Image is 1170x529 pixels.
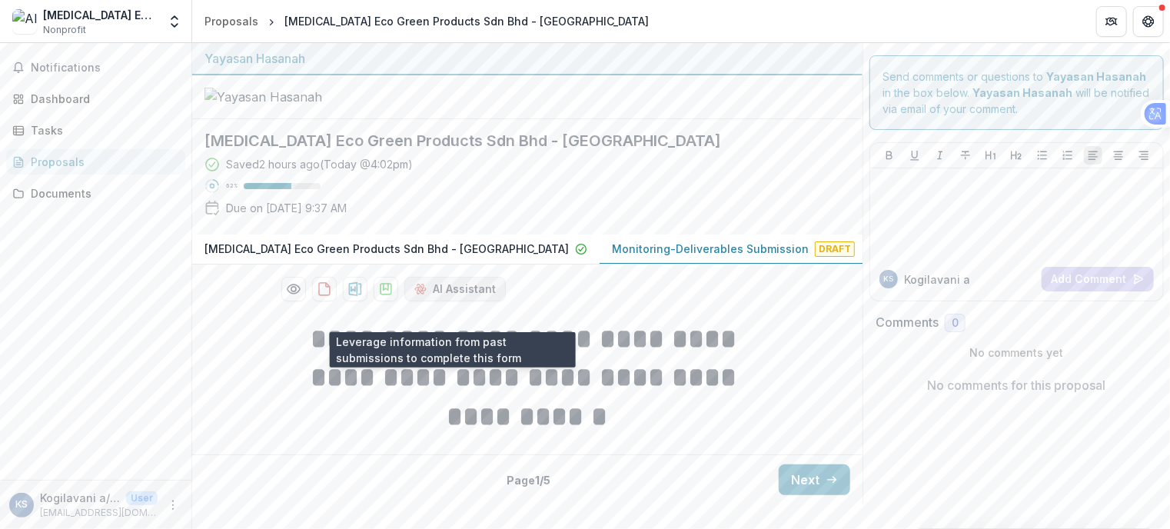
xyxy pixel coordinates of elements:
button: Heading 1 [982,146,1000,165]
div: Send comments or questions to in the box below. will be notified via email of your comment. [869,55,1164,130]
p: Kogilavani a [904,271,970,288]
button: Partners [1096,6,1127,37]
nav: breadcrumb [198,10,655,32]
button: download-proposal [343,277,367,301]
button: Open entity switcher [164,6,185,37]
button: Bold [880,146,899,165]
p: 62 % [226,181,238,191]
strong: Yayasan Hasanah [972,86,1072,99]
button: Bullet List [1033,146,1052,165]
a: Proposals [198,10,264,32]
button: download-proposal [312,277,337,301]
button: Align Right [1135,146,1153,165]
p: [MEDICAL_DATA] Eco Green Products Sdn Bhd - [GEOGRAPHIC_DATA] [204,241,569,257]
a: Documents [6,181,185,206]
div: Proposals [204,13,258,29]
button: Notifications [6,55,185,80]
div: [MEDICAL_DATA] Eco Green Products Sdn Bhd [43,7,158,23]
p: No comments for this proposal [928,376,1106,394]
button: Preview 3f11fb2e-d5bc-4910-980a-aa88fb83bcef-1.pdf [281,277,306,301]
a: Tasks [6,118,185,143]
span: Nonprofit [43,23,86,37]
h2: Comments [876,315,939,330]
span: Notifications [31,62,179,75]
button: Underline [906,146,924,165]
button: More [164,496,182,514]
a: Dashboard [6,86,185,111]
div: [MEDICAL_DATA] Eco Green Products Sdn Bhd - [GEOGRAPHIC_DATA] [284,13,649,29]
span: Draft [815,241,855,257]
button: Ordered List [1059,146,1077,165]
p: User [126,491,158,505]
p: Due on [DATE] 9:37 AM [226,200,347,216]
span: 0 [952,317,959,330]
img: Yayasan Hasanah [204,88,358,106]
button: Italicize [931,146,949,165]
button: Heading 2 [1007,146,1025,165]
div: Dashboard [31,91,173,107]
div: Yayasan Hasanah [204,49,850,68]
p: No comments yet [876,344,1158,361]
button: Add Comment [1042,267,1154,291]
button: Strike [956,146,975,165]
button: Align Center [1109,146,1128,165]
p: Monitoring-Deliverables Submission [612,241,809,257]
button: Align Left [1084,146,1102,165]
div: Documents [31,185,173,201]
p: Page 1 / 5 [507,472,550,488]
div: Kogilavani a/p Supermaniam [884,275,894,283]
strong: Yayasan Hasanah [1046,70,1146,83]
p: [EMAIL_ADDRESS][DOMAIN_NAME] [40,506,158,520]
div: Saved 2 hours ago ( Today @ 4:02pm ) [226,156,413,172]
div: Tasks [31,122,173,138]
p: Kogilavani a/p Supermaniam [40,490,120,506]
div: Proposals [31,154,173,170]
div: Kogilavani a/p Supermaniam [15,500,28,510]
button: Next [779,464,850,495]
a: Proposals [6,149,185,175]
img: Alora Eco Green Products Sdn Bhd [12,9,37,34]
button: AI Assistant [404,277,506,301]
button: download-proposal [374,277,398,301]
h2: [MEDICAL_DATA] Eco Green Products Sdn Bhd - [GEOGRAPHIC_DATA] [204,131,826,150]
button: Get Help [1133,6,1164,37]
